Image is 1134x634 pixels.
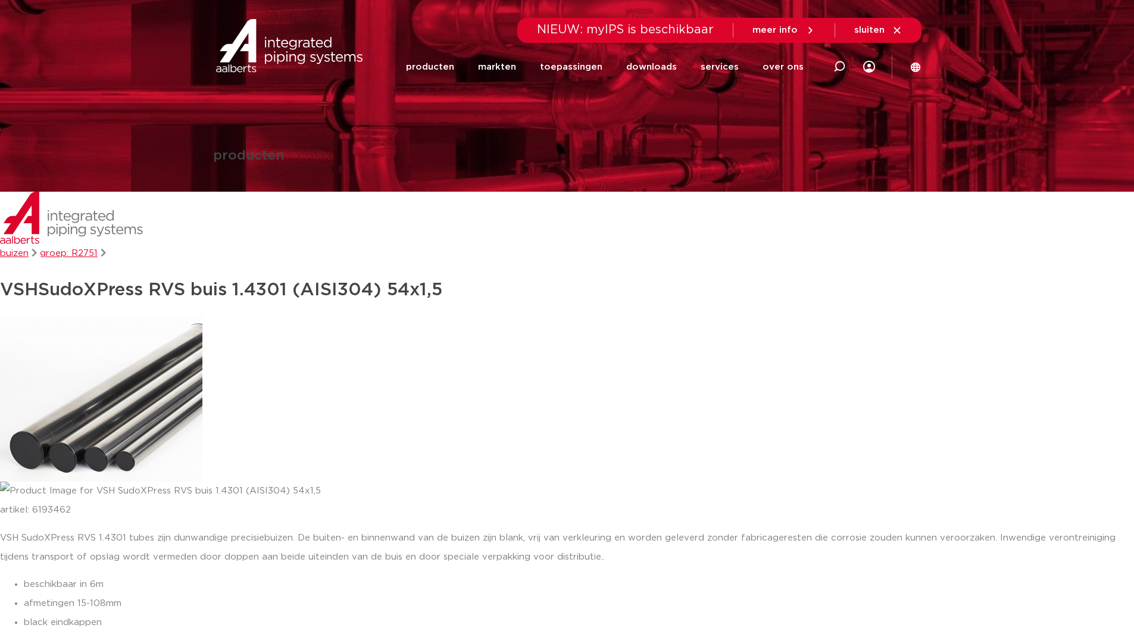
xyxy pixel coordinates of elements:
div: my IPS [863,54,875,80]
li: black eindkappen [24,613,1134,632]
a: markten [478,44,516,90]
li: afmetingen 15-108mm [24,594,1134,613]
a: services [701,44,739,90]
a: producten [406,44,454,90]
span: NIEUW: myIPS is beschikbaar [537,24,714,36]
a: over ons [763,44,804,90]
span: sluiten [854,26,885,35]
li: beschikbaar in 6m [24,575,1134,594]
nav: Menu [406,44,804,90]
span: meer info [752,26,798,35]
a: toepassingen [540,44,602,90]
a: groep: R2751 [40,249,98,258]
h1: producten [213,149,284,163]
a: downloads [626,44,677,90]
a: meer info [752,25,816,36]
a: sluiten [854,25,902,36]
